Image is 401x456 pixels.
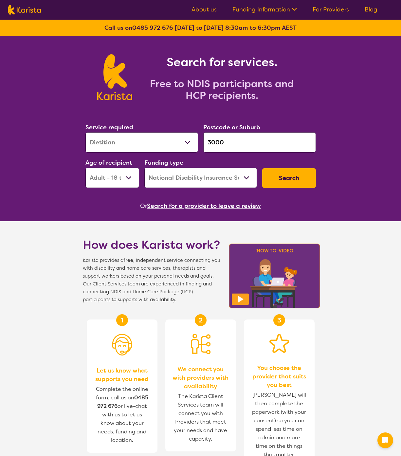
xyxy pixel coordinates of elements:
[172,391,229,445] span: The Karista Client Services team will connect you with Providers that meet your needs and have ca...
[195,314,207,326] div: 2
[97,54,132,100] img: Karista logo
[85,159,132,167] label: Age of recipient
[250,364,308,389] span: You choose the provider that suits you best
[96,386,148,444] span: Complete the online form, call us on or live-chat with us to let us know about your needs, fundin...
[104,24,297,32] b: Call us on [DATE] to [DATE] 8:30am to 6:30pm AEST
[83,257,220,304] span: Karista provides a , independent service connecting you with disability and home care services, t...
[262,168,316,188] button: Search
[365,6,377,13] a: Blog
[140,54,304,70] h1: Search for services.
[172,365,229,391] span: We connect you with providers with availability
[203,132,316,153] input: Type
[112,334,132,356] img: Person with headset icon
[132,24,173,32] a: 0485 972 676
[93,366,151,383] span: Let us know what supports you need
[8,5,41,15] img: Karista logo
[123,257,133,264] b: free
[116,314,128,326] div: 1
[83,237,220,253] h1: How does Karista work?
[191,6,217,13] a: About us
[147,201,261,211] button: Search for a provider to leave a review
[227,242,322,310] img: Karista video
[203,123,260,131] label: Postcode or Suburb
[232,6,297,13] a: Funding Information
[269,334,289,353] img: Star icon
[85,123,133,131] label: Service required
[140,78,304,101] h2: Free to NDIS participants and HCP recipients.
[191,334,210,354] img: Person being matched to services icon
[273,314,285,326] div: 3
[313,6,349,13] a: For Providers
[140,201,147,211] span: Or
[144,159,183,167] label: Funding type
